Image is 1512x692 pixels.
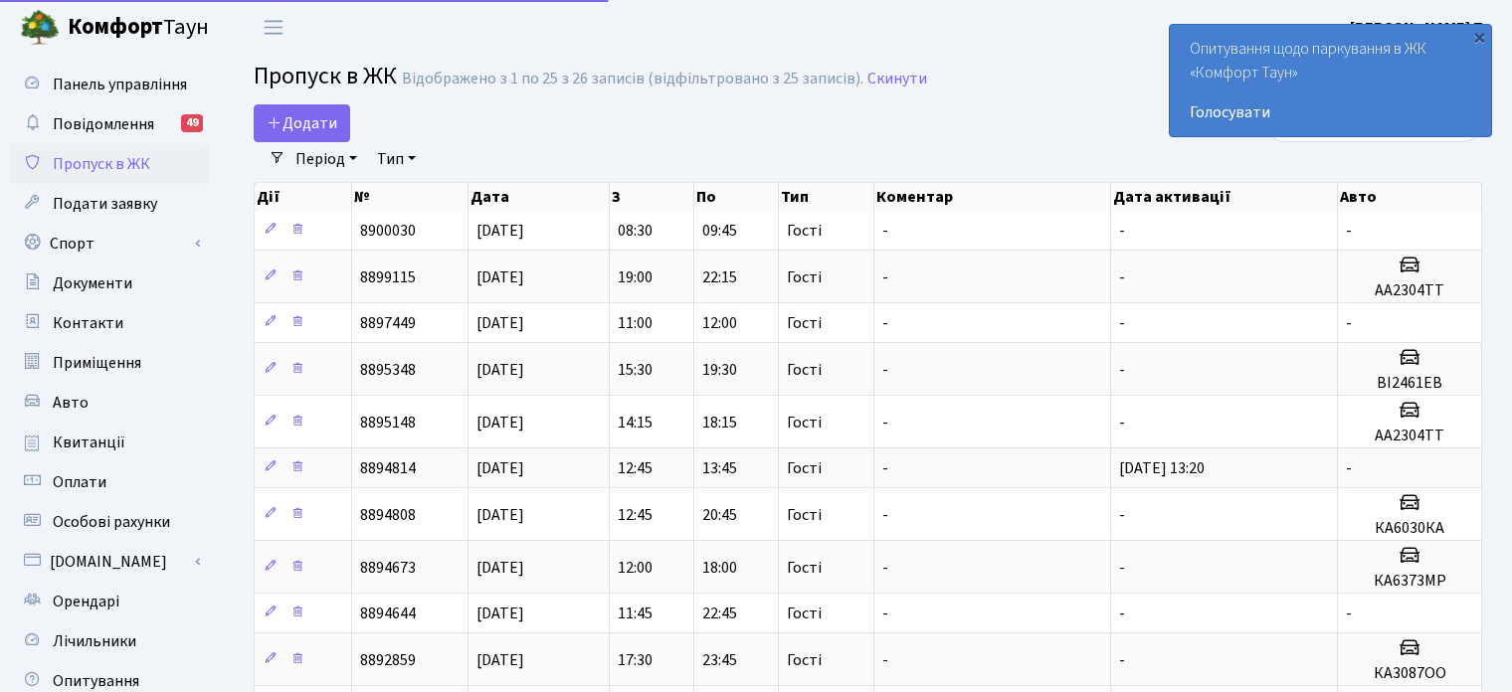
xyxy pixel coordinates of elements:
[1338,183,1482,211] th: Авто
[352,183,469,211] th: №
[702,220,737,242] span: 09:45
[1119,220,1125,242] span: -
[618,504,653,526] span: 12:45
[1170,25,1491,136] div: Опитування щодо паркування в ЖК «Комфорт Таун»
[702,649,737,671] span: 23:45
[53,670,139,692] span: Опитування
[53,113,154,135] span: Повідомлення
[867,70,927,88] a: Скинути
[702,504,737,526] span: 20:45
[618,457,653,479] span: 12:45
[618,359,653,381] span: 15:30
[10,303,209,343] a: Контакти
[20,8,60,48] img: logo.png
[1346,281,1473,300] h5: АА2304ТТ
[618,312,653,334] span: 11:00
[882,649,888,671] span: -
[787,560,822,576] span: Гості
[1346,519,1473,538] h5: КА6030КА
[787,652,822,668] span: Гості
[254,104,350,142] a: Додати
[53,511,170,533] span: Особові рахунки
[702,312,737,334] span: 12:00
[10,184,209,224] a: Подати заявку
[53,630,136,652] span: Лічильники
[53,471,106,493] span: Оплати
[476,557,524,579] span: [DATE]
[53,272,132,294] span: Документи
[181,114,203,132] div: 49
[882,266,888,288] span: -
[787,269,822,285] span: Гості
[476,220,524,242] span: [DATE]
[882,412,888,433] span: -
[10,462,209,502] a: Оплати
[1119,412,1125,433] span: -
[1190,100,1471,124] a: Голосувати
[618,266,653,288] span: 19:00
[618,220,653,242] span: 08:30
[10,542,209,582] a: [DOMAIN_NAME]
[10,263,209,303] a: Документи
[702,603,737,624] span: 22:45
[476,504,524,526] span: [DATE]
[476,649,524,671] span: [DATE]
[369,142,424,176] a: Тип
[10,343,209,383] a: Приміщення
[618,557,653,579] span: 12:00
[702,266,737,288] span: 22:15
[10,65,209,104] a: Панель управління
[68,11,209,45] span: Таун
[68,11,163,43] b: Комфорт
[1346,427,1473,445] h5: АА2304ТТ
[1346,664,1473,683] h5: КА3087ОО
[694,183,779,211] th: По
[1346,603,1352,624] span: -
[787,223,822,239] span: Гості
[882,557,888,579] span: -
[1111,183,1338,211] th: Дата активації
[787,362,822,378] span: Гості
[610,183,694,211] th: З
[10,502,209,542] a: Особові рахунки
[618,649,653,671] span: 17:30
[360,457,416,479] span: 8894814
[702,557,737,579] span: 18:00
[10,224,209,263] a: Спорт
[1119,359,1125,381] span: -
[1346,220,1352,242] span: -
[1350,17,1488,39] b: [PERSON_NAME] П.
[360,412,416,433] span: 8895148
[787,605,822,621] span: Гості
[287,142,365,176] a: Період
[1119,457,1205,479] span: [DATE] 13:20
[874,183,1112,211] th: Коментар
[360,359,416,381] span: 8895348
[10,383,209,423] a: Авто
[1350,16,1488,40] a: [PERSON_NAME] П.
[249,11,298,44] button: Переключити навігацію
[53,432,125,453] span: Квитанції
[882,312,888,334] span: -
[10,144,209,184] a: Пропуск в ЖК
[255,183,352,211] th: Дії
[360,603,416,624] span: 8894644
[1469,27,1489,47] div: ×
[360,266,416,288] span: 8899115
[1119,557,1125,579] span: -
[882,220,888,242] span: -
[882,504,888,526] span: -
[476,412,524,433] span: [DATE]
[882,359,888,381] span: -
[402,70,863,88] div: Відображено з 1 по 25 з 26 записів (відфільтровано з 25 записів).
[360,312,416,334] span: 8897449
[53,591,119,612] span: Орендарі
[360,504,416,526] span: 8894808
[618,412,653,433] span: 14:15
[476,603,524,624] span: [DATE]
[53,193,157,215] span: Подати заявку
[882,457,888,479] span: -
[53,153,150,175] span: Пропуск в ЖК
[702,412,737,433] span: 18:15
[469,183,610,211] th: Дата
